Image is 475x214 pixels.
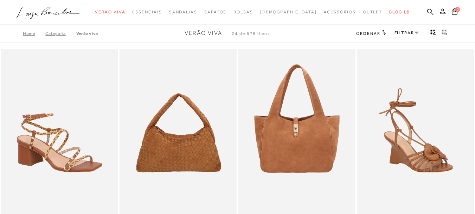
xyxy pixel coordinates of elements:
[260,10,317,14] span: [DEMOGRAPHIC_DATA]
[363,6,383,19] a: noSubCategoriesText
[132,6,162,19] a: noSubCategoriesText
[260,6,317,19] a: noSubCategoriesText
[169,10,197,14] span: Sandálias
[185,30,222,36] span: Verão Viva
[439,29,449,38] button: gridText6Desc
[233,10,253,14] span: Bolsas
[95,6,125,19] a: noSubCategoriesText
[389,6,410,19] a: BLOG LB
[450,8,460,17] button: 0
[204,10,226,14] span: Sapatos
[233,6,253,19] a: noSubCategoriesText
[324,10,356,14] span: Acessórios
[389,10,410,14] span: BLOG LB
[394,30,419,35] a: FILTRAR
[76,31,98,36] a: Verão Viva
[428,29,438,38] button: Mostrar 4 produtos por linha
[45,31,76,36] a: Categoria
[363,10,383,14] span: Outlet
[232,31,270,36] span: 24 de 579 itens
[95,10,125,14] span: Verão Viva
[169,6,197,19] a: noSubCategoriesText
[324,6,356,19] a: noSubCategoriesText
[23,31,45,36] a: Home
[132,10,162,14] span: Essenciais
[356,31,380,36] span: Ordenar
[204,6,226,19] a: noSubCategoriesText
[455,7,460,12] span: 0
